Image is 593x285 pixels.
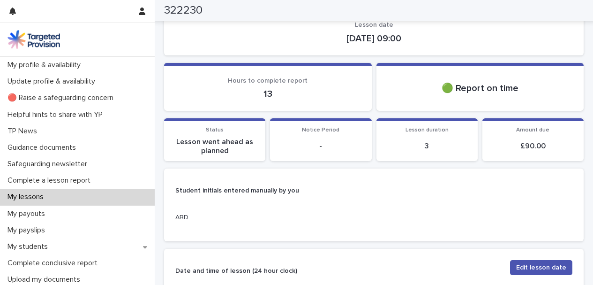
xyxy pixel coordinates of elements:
[228,77,308,84] span: Hours to complete report
[175,33,572,44] p: [DATE] 09:00
[516,127,549,133] span: Amount due
[4,110,110,119] p: Helpful hints to share with YP
[4,160,95,169] p: Safeguarding newsletter
[355,22,393,28] span: Lesson date
[4,176,98,185] p: Complete a lesson report
[4,61,88,69] p: My profile & availability
[4,242,55,251] p: My students
[4,127,45,136] p: TP News
[175,213,300,223] p: ABD
[164,4,203,17] h2: 322230
[4,193,51,201] p: My lessons
[302,127,339,133] span: Notice Period
[4,226,53,235] p: My payslips
[175,88,360,100] p: 13
[170,138,260,155] p: Lesson went ahead as planned
[4,209,53,218] p: My payouts
[405,127,449,133] span: Lesson duration
[8,30,60,49] img: M5nRWzHhSzIhMunXDL62
[276,142,366,151] p: -
[206,127,224,133] span: Status
[4,259,105,268] p: Complete conclusive report
[4,77,103,86] p: Update profile & availability
[4,93,121,102] p: 🔴 Raise a safeguarding concern
[382,142,472,151] p: 3
[4,143,83,152] p: Guidance documents
[4,275,88,284] p: Upload my documents
[175,187,299,194] strong: Student initials entered manually by you
[488,142,578,151] p: £ 90.00
[516,263,566,272] span: Edit lesson date
[388,83,573,94] p: 🟢 Report on time
[510,260,572,275] button: Edit lesson date
[175,268,297,274] strong: Date and time of lesson (24 hour clock)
